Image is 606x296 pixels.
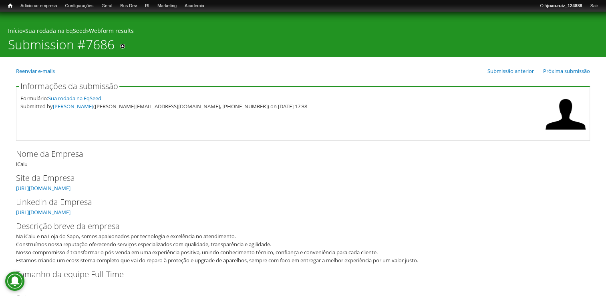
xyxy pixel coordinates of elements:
strong: joao.ruiz_124888 [547,3,582,8]
label: Nome da Empresa [16,148,577,160]
legend: Informações da submissão [19,82,119,90]
h1: Submission #7686 [8,37,115,57]
a: Bus Dev [116,2,141,10]
a: Sua rodada na EqSeed [48,95,101,102]
a: [URL][DOMAIN_NAME] [16,184,70,192]
div: iCaiu [16,148,590,168]
div: Submitted by ([PERSON_NAME][EMAIL_ADDRESS][DOMAIN_NAME], [PHONE_NUMBER]) on [DATE] 17:38 [20,102,542,110]
a: Geral [97,2,116,10]
a: [PERSON_NAME] [53,103,93,110]
a: Sair [586,2,602,10]
label: Site da Empresa [16,172,577,184]
a: Próxima submissão [543,67,590,75]
a: Reenviar e-mails [16,67,55,75]
a: Olájoao.ruiz_124888 [536,2,586,10]
a: RI [141,2,153,10]
label: LinkedIn da Empresa [16,196,577,208]
a: Início [8,27,22,34]
a: Submissão anterior [487,67,534,75]
a: Academia [181,2,208,10]
div: » » [8,27,598,37]
label: Tamanho da equipe Full-Time [16,268,577,280]
a: Ver perfil do usuário. [546,129,586,136]
a: Sua rodada na EqSeed [25,27,86,34]
div: 70 [16,268,590,288]
a: Início [4,2,16,10]
span: Início [8,3,12,8]
a: Configurações [61,2,98,10]
a: Adicionar empresa [16,2,61,10]
div: Na iCaiu e na Loja do Sapo, somos apaixonados por tecnologia e excelência no atendimento. Constru... [16,232,585,264]
a: [URL][DOMAIN_NAME] [16,209,70,216]
a: Marketing [153,2,181,10]
a: Webform results [89,27,134,34]
label: Descrição breve da empresa [16,220,577,232]
div: Formulário: [20,94,542,102]
img: Foto de Frederico Luz [546,94,586,134]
